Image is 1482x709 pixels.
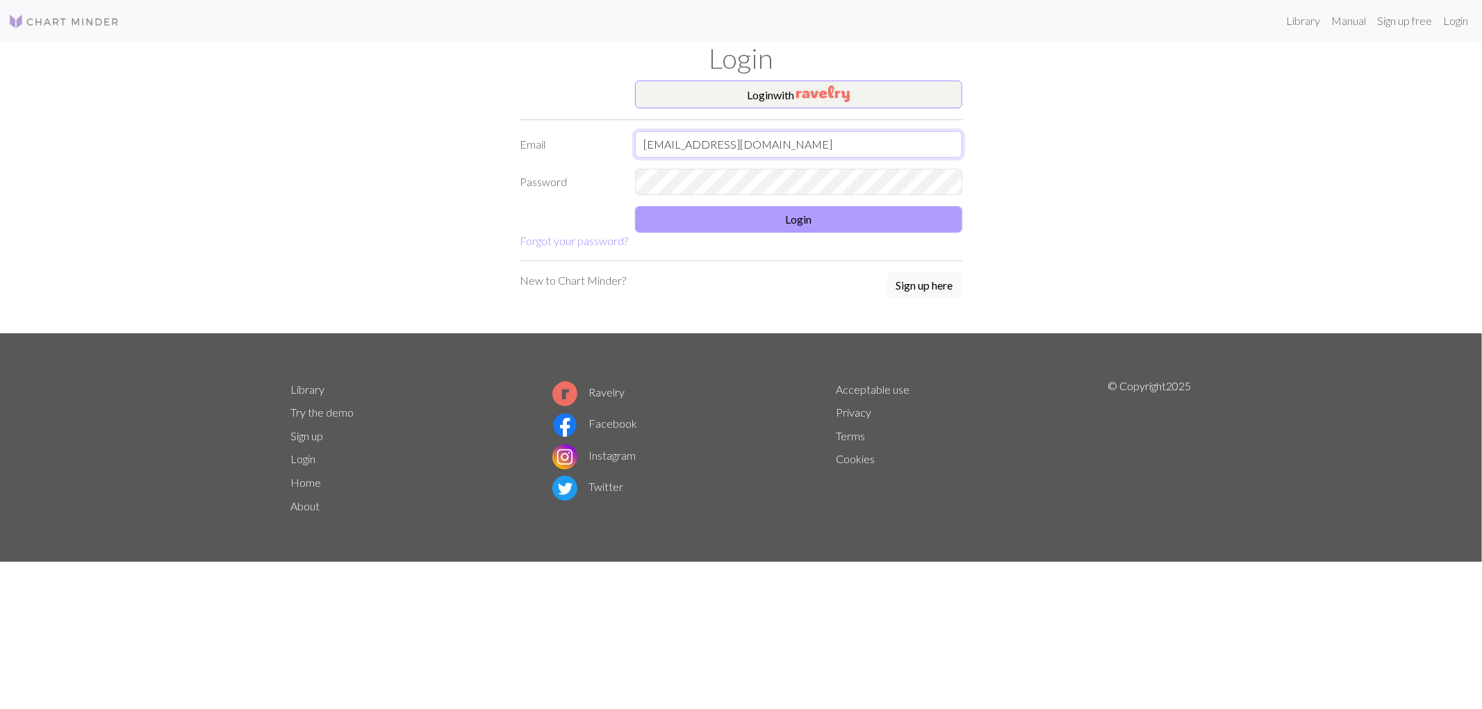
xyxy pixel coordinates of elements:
a: Library [1281,7,1326,35]
a: Home [291,476,322,489]
a: Login [1438,7,1474,35]
button: Sign up here [887,272,962,299]
a: About [291,499,320,512]
a: Ravelry [552,385,625,399]
img: Instagram logo [552,444,577,469]
a: Sign up here [887,272,962,300]
a: Manual [1326,7,1372,35]
a: Twitter [552,480,623,493]
label: Email [512,131,627,158]
a: Acceptable use [836,383,909,396]
p: © Copyright 2025 [1108,378,1191,518]
a: Instagram [552,449,636,462]
a: Sign up [291,429,324,442]
label: Password [512,169,627,195]
a: Privacy [836,406,871,419]
a: Terms [836,429,865,442]
img: Ravelry logo [552,381,577,406]
h1: Login [283,42,1200,75]
a: Sign up free [1372,7,1438,35]
a: Cookies [836,452,875,465]
img: Ravelry [796,85,850,102]
img: Facebook logo [552,412,577,437]
a: Try the demo [291,406,354,419]
button: Loginwith [635,81,962,108]
button: Login [635,206,962,233]
a: Login [291,452,316,465]
img: Twitter logo [552,476,577,501]
p: New to Chart Minder? [520,272,627,289]
a: Forgot your password? [520,234,629,247]
a: Facebook [552,417,637,430]
img: Logo [8,13,120,30]
a: Library [291,383,325,396]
